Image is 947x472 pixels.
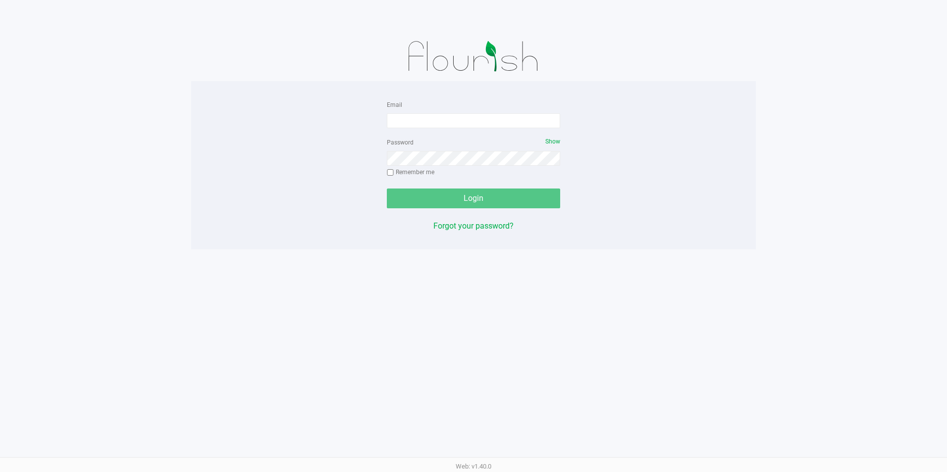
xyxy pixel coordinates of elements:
[387,169,394,176] input: Remember me
[387,138,414,147] label: Password
[433,220,514,232] button: Forgot your password?
[545,138,560,145] span: Show
[456,463,491,470] span: Web: v1.40.0
[387,100,402,109] label: Email
[387,168,434,177] label: Remember me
